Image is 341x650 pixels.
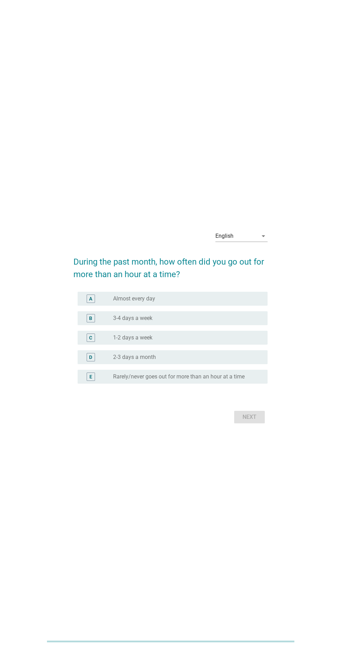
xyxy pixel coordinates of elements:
div: B [89,314,92,322]
h2: During the past month, how often did you go out for more than an hour at a time? [73,249,267,281]
div: A [89,295,92,302]
label: 2-3 days a month [113,354,156,361]
div: E [89,373,92,380]
i: arrow_drop_down [259,232,268,240]
div: D [89,353,92,361]
div: C [89,334,92,341]
div: English [215,233,233,239]
label: 1-2 days a week [113,334,152,341]
label: 3-4 days a week [113,315,152,322]
label: Almost every day [113,295,155,302]
label: Rarely/never goes out for more than an hour at a time [113,373,245,380]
